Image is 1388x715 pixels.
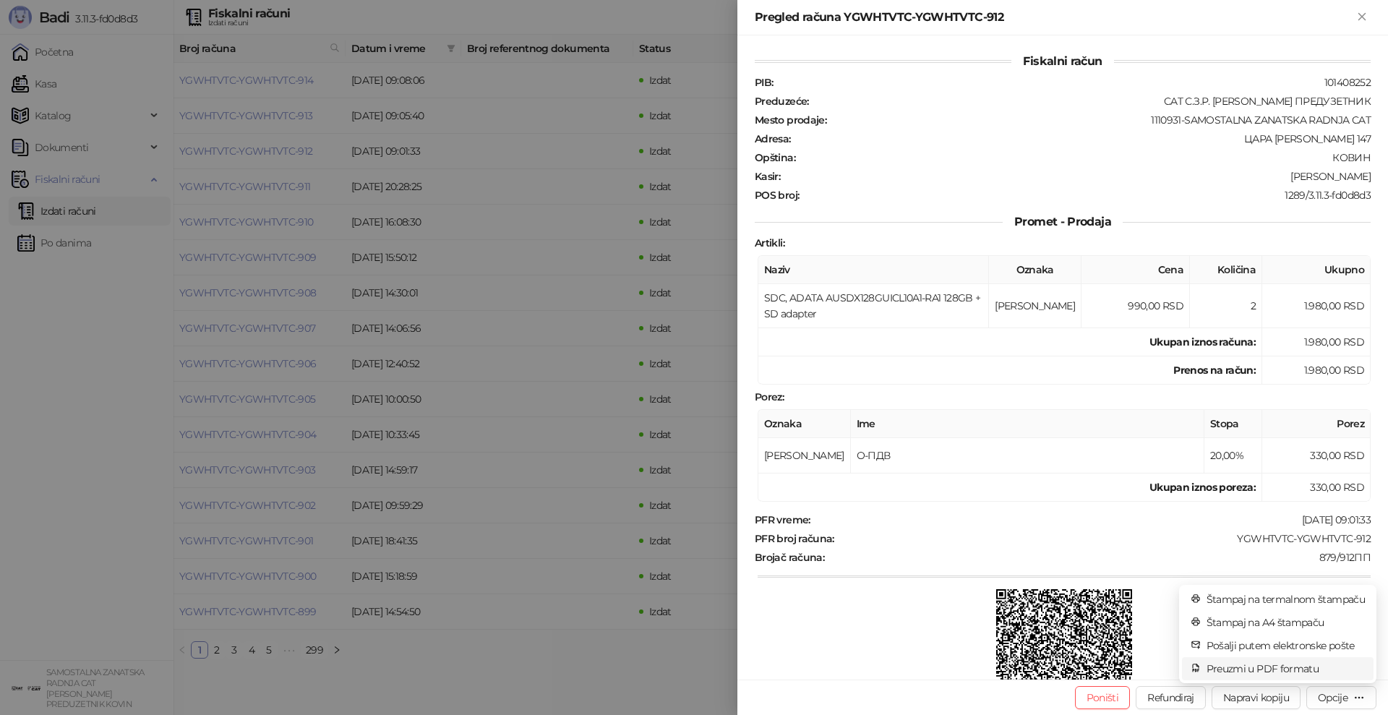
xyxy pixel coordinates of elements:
[755,390,784,403] strong: Porez :
[1207,661,1365,677] span: Preuzmi u PDF formatu
[1081,284,1190,328] td: 990,00 RSD
[1207,591,1365,607] span: Štampaj na termalnom štampaču
[810,95,1372,108] div: CAT С.З.Р. [PERSON_NAME] ПРЕДУЗЕТНИК
[1149,481,1256,494] strong: Ukupan iznos poreza:
[1262,438,1371,474] td: 330,00 RSD
[1136,686,1206,709] button: Refundiraj
[1204,410,1262,438] th: Stopa
[792,132,1372,145] div: ЦАРА [PERSON_NAME] 147
[758,410,851,438] th: Oznaka
[1262,474,1371,502] td: 330,00 RSD
[800,189,1372,202] div: 1289/3.11.3-fd0d8d3
[755,236,784,249] strong: Artikli :
[1075,686,1131,709] button: Poništi
[758,438,851,474] td: [PERSON_NAME]
[755,551,824,564] strong: Brojač računa :
[755,170,780,183] strong: Kasir :
[758,284,989,328] td: SDC, ADATA AUSDX128GUICL10A1-RA1 128GB + SD adapter
[1223,691,1289,704] span: Napravi kopiju
[851,438,1204,474] td: О-ПДВ
[1353,9,1371,26] button: Zatvori
[1081,256,1190,284] th: Cena
[758,256,989,284] th: Naziv
[781,170,1372,183] div: [PERSON_NAME]
[1011,54,1113,68] span: Fiskalni račun
[755,189,799,202] strong: POS broj :
[755,114,826,127] strong: Mesto prodaje :
[755,132,791,145] strong: Adresa :
[851,410,1204,438] th: Ime
[1262,328,1371,356] td: 1.980,00 RSD
[1262,284,1371,328] td: 1.980,00 RSD
[755,95,809,108] strong: Preduzeće :
[797,151,1372,164] div: КОВИН
[755,9,1353,26] div: Pregled računa YGWHTVTC-YGWHTVTC-912
[1003,215,1123,228] span: Promet - Prodaja
[755,151,795,164] strong: Opština :
[1318,691,1348,704] div: Opcije
[774,76,1372,89] div: 101408252
[989,284,1081,328] td: [PERSON_NAME]
[1207,615,1365,630] span: Štampaj na A4 štampaču
[1262,410,1371,438] th: Porez
[755,76,773,89] strong: PIB :
[1262,356,1371,385] td: 1.980,00 RSD
[755,513,810,526] strong: PFR vreme :
[1306,686,1376,709] button: Opcije
[1204,438,1262,474] td: 20,00%
[826,551,1372,564] div: 879/912ПП
[812,513,1372,526] div: [DATE] 09:01:33
[1173,364,1256,377] strong: Prenos na račun :
[989,256,1081,284] th: Oznaka
[1149,335,1256,348] strong: Ukupan iznos računa :
[1190,256,1262,284] th: Količina
[1262,256,1371,284] th: Ukupno
[1212,686,1301,709] button: Napravi kopiju
[828,114,1372,127] div: 1110931-SAMOSTALNA ZANATSKA RADNJA CAT
[755,532,834,545] strong: PFR broj računa :
[836,532,1372,545] div: YGWHTVTC-YGWHTVTC-912
[1207,638,1365,654] span: Pošalji putem elektronske pošte
[1190,284,1262,328] td: 2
